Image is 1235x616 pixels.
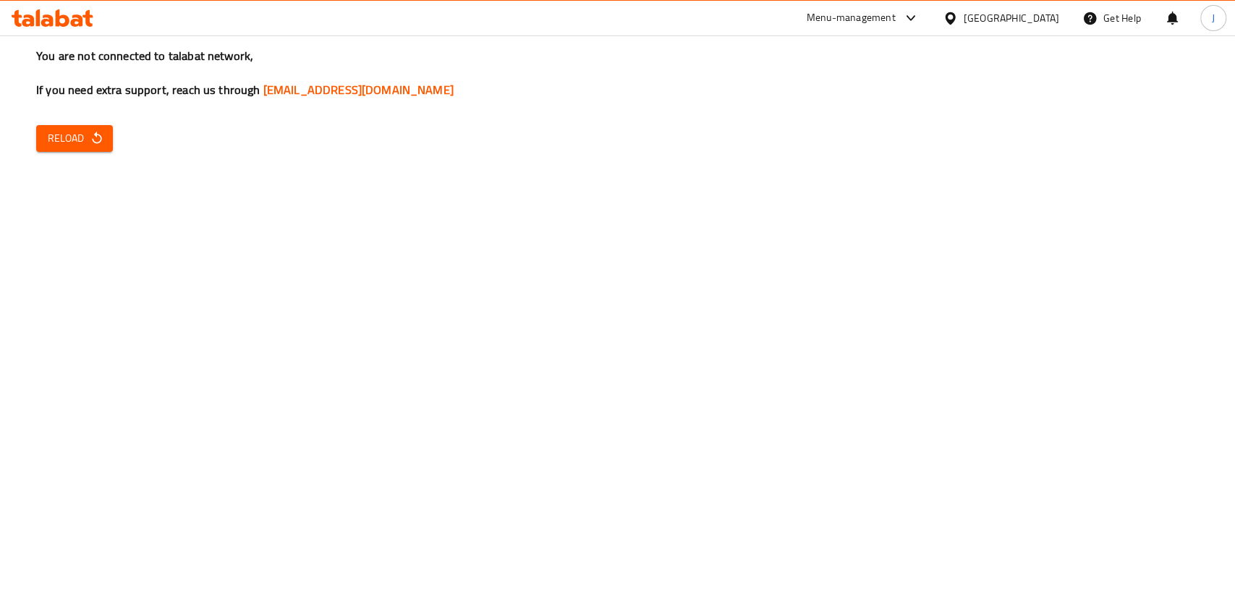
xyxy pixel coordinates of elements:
a: [EMAIL_ADDRESS][DOMAIN_NAME] [263,79,454,100]
div: [GEOGRAPHIC_DATA] [964,10,1059,26]
span: Reload [48,129,101,147]
button: Reload [36,125,113,152]
div: Menu-management [807,9,896,27]
h3: You are not connected to talabat network, If you need extra support, reach us through [36,48,1199,98]
span: J [1212,10,1215,26]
